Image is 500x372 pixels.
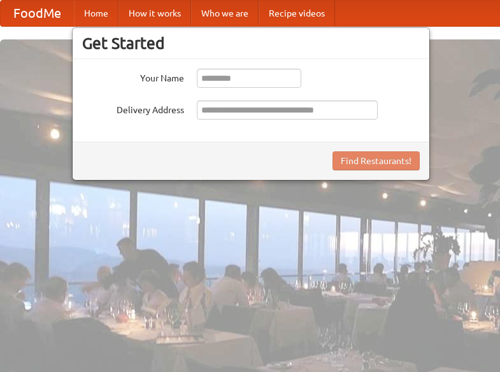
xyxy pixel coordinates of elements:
[74,1,118,26] a: Home
[82,100,184,116] label: Delivery Address
[1,1,74,26] a: FoodMe
[82,34,420,53] h3: Get Started
[332,151,420,170] button: Find Restaurants!
[82,69,184,85] label: Your Name
[259,1,335,26] a: Recipe videos
[118,1,191,26] a: How it works
[191,1,259,26] a: Who we are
